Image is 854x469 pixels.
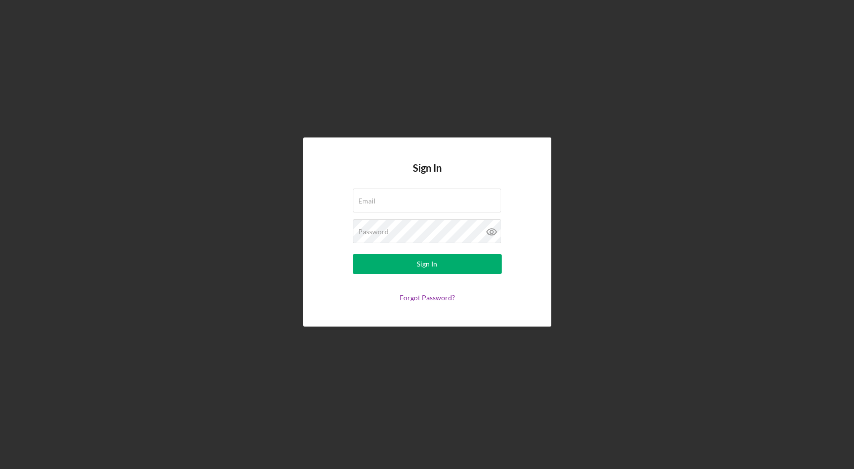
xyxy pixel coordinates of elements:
button: Sign In [353,254,502,274]
h4: Sign In [413,162,442,189]
label: Password [358,228,389,236]
a: Forgot Password? [399,293,455,302]
label: Email [358,197,376,205]
div: Sign In [417,254,437,274]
